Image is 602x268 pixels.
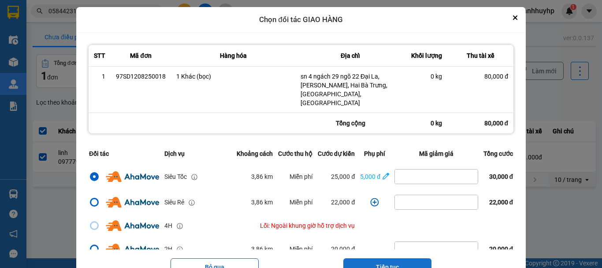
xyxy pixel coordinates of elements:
div: Siêu Tốc [164,172,187,181]
div: 4H [164,221,172,230]
img: Ahamove [106,220,159,231]
td: 3,86 km [234,164,275,189]
div: 80,000 đ [447,113,513,133]
div: 5,000 đ [360,172,380,181]
button: Close [510,12,520,23]
div: 0 kg [411,72,442,81]
div: sn 4 ngách 29 ngõ 22 Đại La, [PERSON_NAME], Hai Bà Trưng, [GEOGRAPHIC_DATA], [GEOGRAPHIC_DATA] [301,72,400,107]
div: Địa chỉ [301,50,400,61]
th: Cước dự kiến [315,143,357,164]
div: Chọn đối tác GIAO HÀNG [76,7,526,33]
td: Miễn phí [275,189,315,215]
div: 0 kg [405,113,447,133]
td: 20,000 đ [315,236,357,262]
img: Ahamove [106,244,159,254]
div: Siêu Rẻ [164,197,184,207]
div: 97SD1208250018 [116,72,166,81]
span: 22,000 đ [489,199,513,206]
span: Chuyển phát nhanh: [GEOGRAPHIC_DATA] - [GEOGRAPHIC_DATA] [50,38,126,69]
td: 25,000 đ [315,164,357,189]
img: Ahamove [106,171,159,182]
div: 1 [94,72,105,81]
th: Tổng cước [481,143,516,164]
div: 2H [164,244,172,254]
td: Miễn phí [275,164,315,189]
div: Khối lượng [411,50,442,61]
th: Đối tác [86,143,162,164]
div: 1 Khác (bọc) [176,72,290,81]
th: Dịch vụ [162,143,234,164]
td: 3,86 km [234,236,275,262]
th: Phụ phí [357,143,392,164]
img: logo [4,35,49,80]
div: Mã đơn [116,50,166,61]
span: 20,000 đ [489,245,513,253]
img: Ahamove [106,197,159,208]
td: 22,000 đ [315,189,357,215]
th: Cước thu hộ [275,143,315,164]
td: Miễn phí [275,236,315,262]
div: Hàng hóa [176,50,290,61]
th: Mã giảm giá [392,143,481,164]
div: Thu tài xế [453,50,508,61]
span: 30,000 đ [489,173,513,180]
div: 80,000 đ [453,72,508,81]
div: Tổng cộng [295,113,405,133]
th: Khoảng cách [234,143,275,164]
div: Lỗi: Ngoài khung giờ hỗ trợ dịch vụ [237,221,355,230]
div: STT [94,50,105,61]
td: 3,86 km [234,189,275,215]
strong: CHUYỂN PHÁT NHANH VIP ANH HUY [55,7,121,36]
